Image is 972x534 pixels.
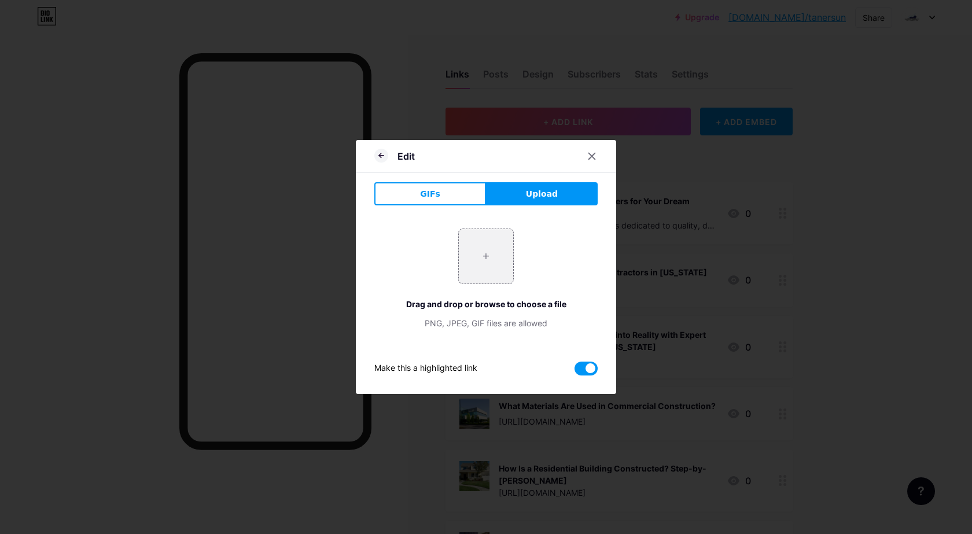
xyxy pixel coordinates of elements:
button: GIFs [374,182,486,205]
button: Upload [486,182,598,205]
div: Edit [397,149,415,163]
div: PNG, JPEG, GIF files are allowed [374,317,598,329]
span: GIFs [420,188,440,200]
div: Make this a highlighted link [374,362,477,375]
span: Upload [526,188,558,200]
div: Drag and drop or browse to choose a file [374,298,598,310]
